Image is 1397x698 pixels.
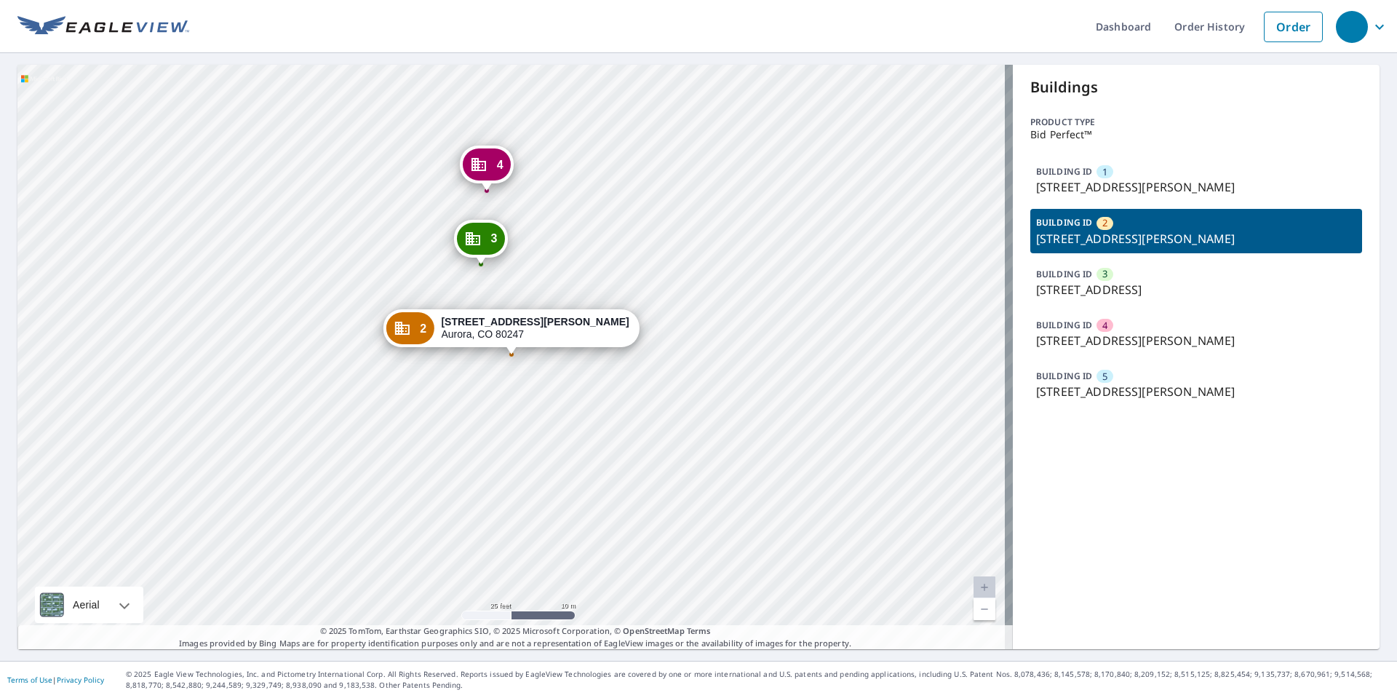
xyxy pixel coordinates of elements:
p: Bid Perfect™ [1030,129,1362,140]
p: | [7,675,104,684]
p: BUILDING ID [1036,319,1092,331]
a: OpenStreetMap [623,625,684,636]
span: © 2025 TomTom, Earthstar Geographics SIO, © 2025 Microsoft Corporation, © [320,625,711,638]
p: BUILDING ID [1036,370,1092,382]
a: Privacy Policy [57,675,104,685]
span: 5 [1102,370,1107,384]
a: Terms [687,625,711,636]
p: BUILDING ID [1036,268,1092,280]
p: © 2025 Eagle View Technologies, Inc. and Pictometry International Corp. All Rights Reserved. Repo... [126,669,1390,691]
div: Dropped pin, building 4, Commercial property, 10300 E Evans Ave Aurora, CO 80247 [460,146,514,191]
a: Order [1264,12,1323,42]
p: [STREET_ADDRESS][PERSON_NAME] [1036,332,1356,349]
p: BUILDING ID [1036,165,1092,178]
div: Aerial [68,587,104,623]
p: [STREET_ADDRESS] [1036,281,1356,298]
p: [STREET_ADDRESS][PERSON_NAME] [1036,230,1356,247]
p: [STREET_ADDRESS][PERSON_NAME] [1036,178,1356,196]
p: Images provided by Bing Maps are for property identification purposes only and are not a represen... [17,625,1013,649]
a: Current Level 20, Zoom Out [974,598,995,620]
span: 4 [1102,319,1107,333]
span: 3 [1102,267,1107,281]
a: Terms of Use [7,675,52,685]
strong: [STREET_ADDRESS][PERSON_NAME] [441,316,629,328]
img: EV Logo [17,16,189,38]
div: Dropped pin, building 3, Commercial property, 2155 S Havana St Aurora, CO 80014 [454,220,508,265]
div: Aurora, CO 80247 [441,316,629,341]
span: 3 [491,233,498,244]
div: Aerial [35,587,143,623]
span: 2 [1102,216,1107,230]
p: Product type [1030,116,1362,129]
p: BUILDING ID [1036,216,1092,229]
p: [STREET_ADDRESS][PERSON_NAME] [1036,383,1356,400]
div: Dropped pin, building 2, Commercial property, 10303 E Warren Ave Aurora, CO 80247 [383,309,639,354]
span: 2 [420,323,426,334]
span: 1 [1102,165,1107,179]
a: Current Level 20, Zoom In Disabled [974,576,995,598]
p: Buildings [1030,76,1362,98]
span: 4 [497,159,504,170]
